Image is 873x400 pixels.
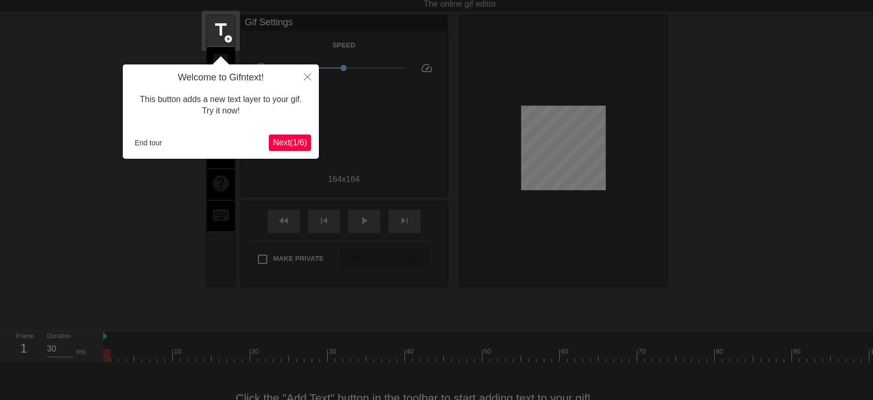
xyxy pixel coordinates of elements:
[131,72,311,84] h4: Welcome to Gifntext!
[131,135,166,151] button: End tour
[273,138,307,147] span: Next ( 1 / 6 )
[131,84,311,127] div: This button adds a new text layer to your gif. Try it now!
[296,64,319,88] button: Close
[269,135,311,151] button: Next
